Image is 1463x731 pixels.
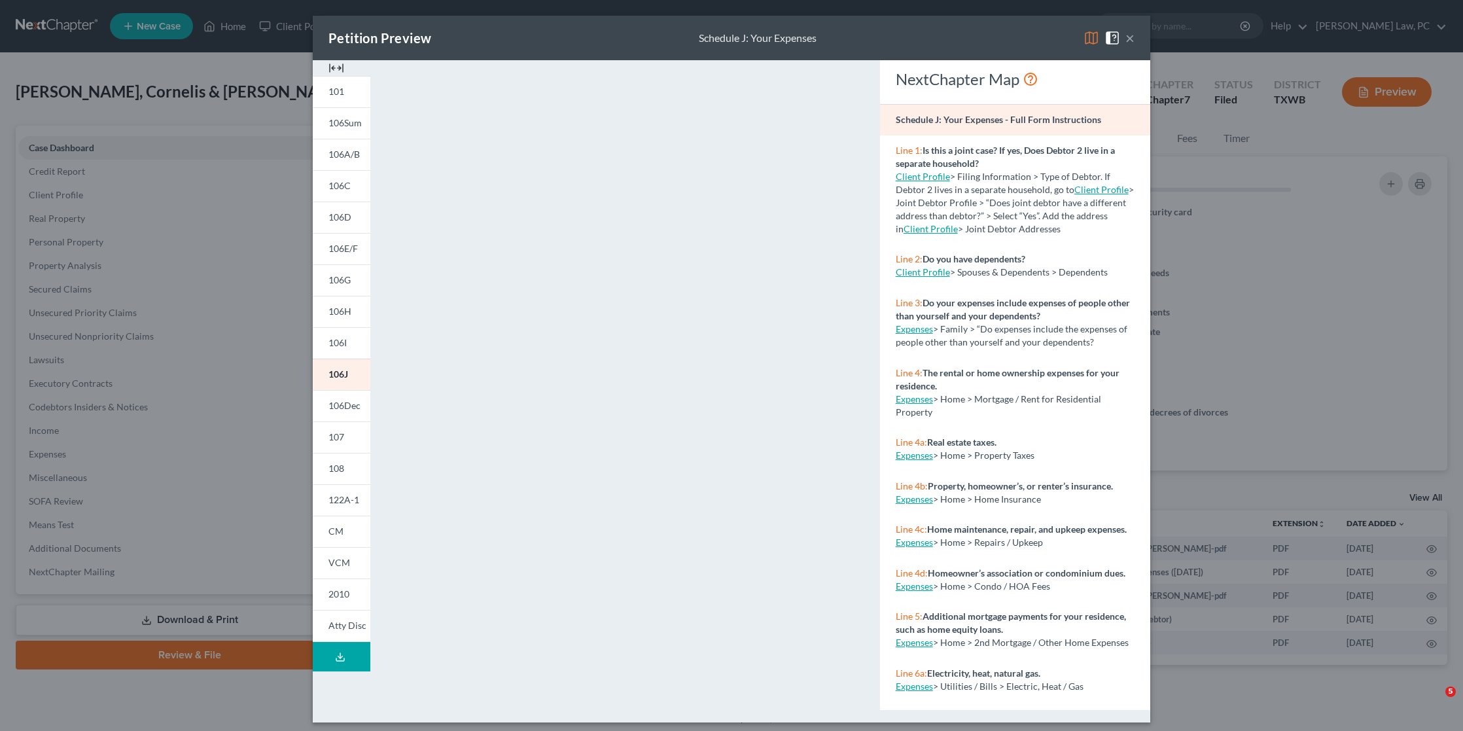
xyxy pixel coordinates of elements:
[933,537,1043,548] span: > Home > Repairs / Upkeep
[928,567,1125,579] strong: Homeowner’s association or condominium dues.
[328,243,358,254] span: 106E/F
[896,493,933,505] a: Expenses
[313,453,370,484] a: 108
[896,297,1130,321] strong: Do your expenses include expenses of people other than yourself and your dependents?
[313,484,370,516] a: 122A-1
[896,323,1127,348] span: > Family > “Do expenses include the expenses of people other than yourself and your dependents?
[896,253,923,264] span: Line 2:
[328,431,344,442] span: 107
[328,400,361,411] span: 106Dec
[313,547,370,579] a: VCM
[328,274,351,285] span: 106G
[699,31,817,46] div: Schedule J: Your Expenses
[328,526,344,537] span: CM
[896,184,1134,234] span: > Joint Debtor Profile > “Does joint debtor have a different address than debtor?” > Select “Yes”...
[896,266,950,277] a: Client Profile
[950,266,1108,277] span: > Spouses & Dependents > Dependents
[313,390,370,421] a: 106Dec
[328,557,350,568] span: VCM
[923,253,1025,264] strong: Do you have dependents?
[933,493,1041,505] span: > Home > Home Insurance
[1084,30,1099,46] img: map-eea8200ae884c6f1103ae1953ef3d486a96c86aabb227e865a55264e3737af1f.svg
[313,421,370,453] a: 107
[896,171,950,182] a: Client Profile
[394,71,856,709] iframe: <object ng-attr-data='[URL][DOMAIN_NAME]' type='application/pdf' width='100%' height='975px'></ob...
[896,114,1101,125] strong: Schedule J: Your Expenses - Full Form Instructions
[313,359,370,390] a: 106J
[896,537,933,548] a: Expenses
[896,323,933,334] a: Expenses
[927,668,1040,679] strong: Electricity, heat, natural gas.
[328,620,366,631] span: Atty Disc
[896,393,1101,418] span: > Home > Mortgage / Rent for Residential Property
[328,588,349,599] span: 2010
[328,117,362,128] span: 106Sum
[1074,184,1129,195] a: Client Profile
[896,611,923,622] span: Line 5:
[933,681,1084,692] span: > Utilities / Bills > Electric, Heat / Gas
[896,393,933,404] a: Expenses
[328,149,360,160] span: 106A/B
[328,306,351,317] span: 106H
[896,145,923,156] span: Line 1:
[313,327,370,359] a: 106I
[896,681,933,692] a: Expenses
[896,367,1119,391] strong: The rental or home ownership expenses for your residence.
[896,297,923,308] span: Line 3:
[896,367,923,378] span: Line 4:
[328,211,351,223] span: 106D
[896,524,927,535] span: Line 4c:
[313,296,370,327] a: 106H
[927,437,996,448] strong: Real estate taxes.
[933,580,1050,592] span: > Home > Condo / HOA Fees
[328,180,351,191] span: 106C
[933,450,1034,461] span: > Home > Property Taxes
[896,69,1135,90] div: NextChapter Map
[328,368,348,380] span: 106J
[313,76,370,107] a: 101
[896,637,933,648] a: Expenses
[1104,30,1120,46] img: help-close-5ba153eb36485ed6c1ea00a893f15db1cb9b99d6cae46e1a8edb6c62d00a1a76.svg
[904,223,1061,234] span: > Joint Debtor Addresses
[896,171,1110,195] span: > Filing Information > Type of Debtor. If Debtor 2 lives in a separate household, go to
[896,611,1126,635] strong: Additional mortgage payments for your residence, such as home equity loans.
[328,60,344,76] img: expand-e0f6d898513216a626fdd78e52531dac95497ffd26381d4c15ee2fc46db09dca.svg
[896,580,933,592] a: Expenses
[1125,30,1135,46] button: ×
[313,139,370,170] a: 106A/B
[313,202,370,233] a: 106D
[328,494,359,505] span: 122A-1
[328,29,431,47] div: Petition Preview
[896,145,1115,169] strong: Is this a joint case? If yes, Does Debtor 2 live in a separate household?
[1419,686,1450,718] iframe: Intercom live chat
[313,107,370,139] a: 106Sum
[313,610,370,642] a: Atty Disc
[313,579,370,610] a: 2010
[904,223,958,234] a: Client Profile
[896,567,928,579] span: Line 4d:
[928,480,1113,491] strong: Property, homeowner’s, or renter’s insurance.
[933,637,1129,648] span: > Home > 2nd Mortgage / Other Home Expenses
[896,450,933,461] a: Expenses
[328,86,344,97] span: 101
[313,233,370,264] a: 106E/F
[896,437,927,448] span: Line 4a:
[328,337,347,348] span: 106I
[1445,686,1456,697] span: 5
[313,170,370,202] a: 106C
[896,668,927,679] span: Line 6a:
[313,516,370,547] a: CM
[313,264,370,296] a: 106G
[927,524,1127,535] strong: Home maintenance, repair, and upkeep expenses.
[328,463,344,474] span: 108
[896,480,928,491] span: Line 4b:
